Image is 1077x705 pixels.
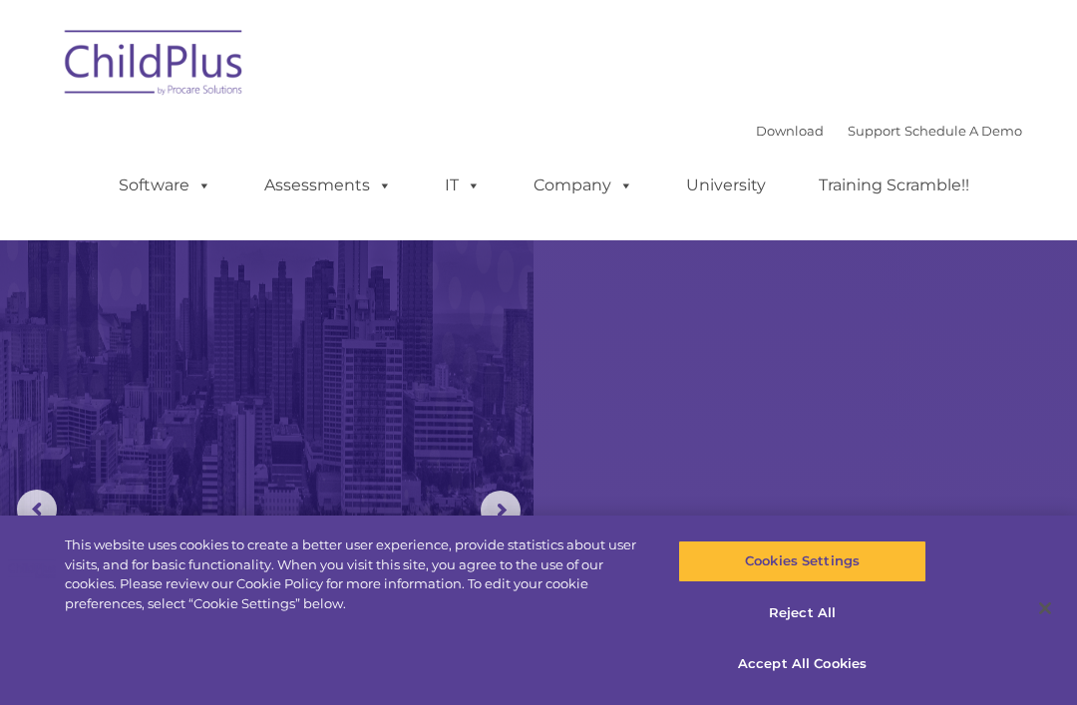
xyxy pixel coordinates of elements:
a: University [666,166,786,205]
font: | [756,123,1022,139]
button: Accept All Cookies [678,643,925,685]
img: ChildPlus by Procare Solutions [55,16,254,116]
a: Software [99,166,231,205]
a: Schedule A Demo [904,123,1022,139]
a: Support [848,123,900,139]
a: Download [756,123,824,139]
a: Assessments [244,166,412,205]
a: IT [425,166,501,205]
a: Company [514,166,653,205]
button: Close [1023,586,1067,630]
button: Reject All [678,592,925,634]
button: Cookies Settings [678,540,925,582]
div: This website uses cookies to create a better user experience, provide statistics about user visit... [65,535,646,613]
a: Training Scramble!! [799,166,989,205]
